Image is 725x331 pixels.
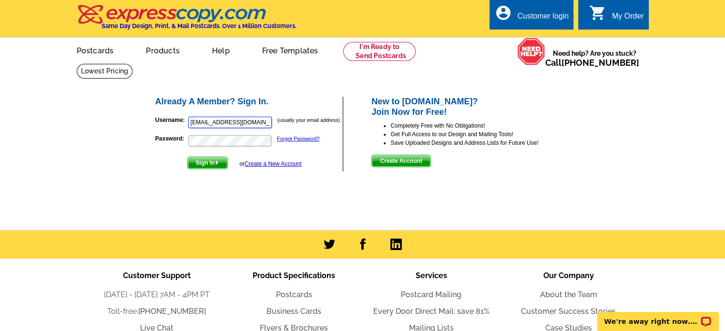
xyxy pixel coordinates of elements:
[390,139,571,147] li: Save Uploaded Designs and Address Lists for Future Use!
[372,155,430,167] span: Create Account
[215,160,219,165] img: button-next-arrow-white.png
[371,155,430,167] button: Create Account
[88,306,225,317] li: Toll-free:
[102,22,296,30] h4: Same Day Design, Print, & Mail Postcards. Over 1 Million Customers.
[401,290,461,299] a: Postcard Mailing
[155,134,187,143] label: Password:
[540,290,597,299] a: About the Team
[187,157,228,169] button: Sign In
[155,97,343,107] h2: Already A Member? Sign In.
[77,11,296,30] a: Same Day Design, Print, & Mail Postcards. Over 1 Million Customers.
[138,307,206,316] a: [PHONE_NUMBER]
[591,301,725,331] iframe: LiveChat chat widget
[277,136,319,141] a: Forgot Password?
[545,49,644,68] span: Need help? Are you stuck?
[155,116,187,124] label: Username:
[188,157,227,169] span: Sign In
[277,117,340,123] small: (usually your email address)
[88,289,225,301] li: [DATE] - [DATE] 7AM - 4PM PT
[197,39,245,61] a: Help
[390,121,571,130] li: Completely Free with No Obligations!
[245,160,301,167] a: Create a New Account
[517,38,545,65] img: help
[276,290,312,299] a: Postcards
[545,58,639,68] span: Call
[131,39,195,61] a: Products
[612,12,644,25] div: My Order
[543,271,594,280] span: Our Company
[589,4,606,21] i: shopping_cart
[239,160,301,168] div: or
[253,271,335,280] span: Product Specifications
[517,12,569,25] div: Customer login
[371,97,571,117] h2: New to [DOMAIN_NAME]? Join Now for Free!
[494,10,569,22] a: account_circle Customer login
[61,39,129,61] a: Postcards
[589,10,644,22] a: shopping_cart My Order
[521,307,616,316] a: Customer Success Stories
[247,39,334,61] a: Free Templates
[266,307,321,316] a: Business Cards
[373,307,490,316] a: Every Door Direct Mail: save 81%
[562,58,639,68] a: [PHONE_NUMBER]
[390,130,571,139] li: Get Full Access to our Design and Mailing Tools!
[123,271,191,280] span: Customer Support
[494,4,511,21] i: account_circle
[416,271,447,280] span: Services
